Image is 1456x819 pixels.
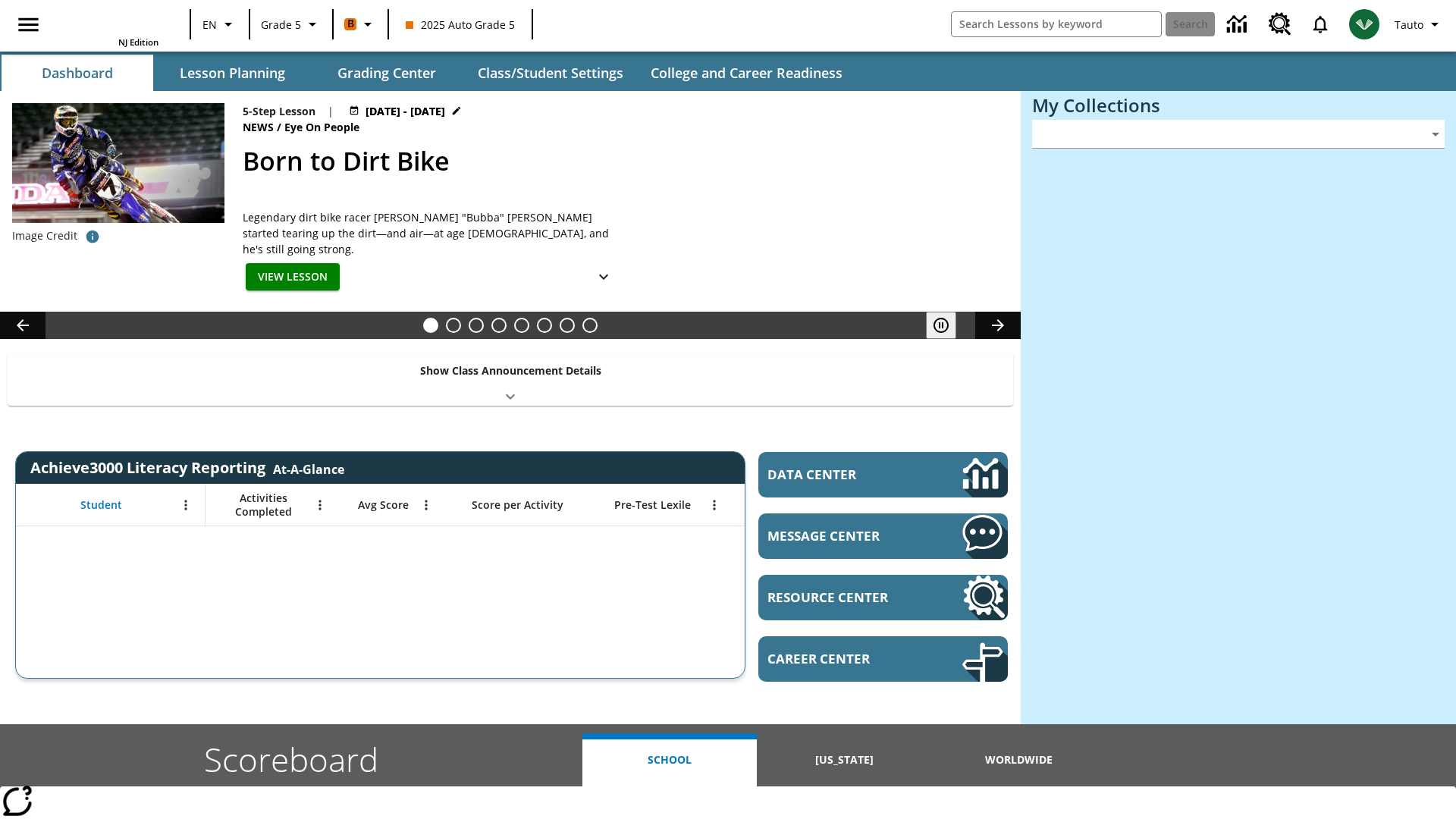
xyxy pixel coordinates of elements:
button: Slide 7 Making a Difference for the Planet [560,318,575,333]
input: search field [952,12,1161,36]
span: EN [202,17,217,33]
div: Pause [926,312,971,339]
button: View Lesson [246,263,340,291]
button: College and Career Readiness [639,55,855,91]
h3: My Collections [1032,95,1445,116]
span: News [243,119,277,136]
button: Lesson carousel, Next [975,312,1021,339]
span: | [328,103,334,119]
span: Avg Score [358,498,409,512]
button: Grading Center [311,55,463,91]
img: Motocross racer James Stewart flies through the air on his dirt bike. [12,103,224,223]
span: Student [80,498,122,512]
button: Pause [926,312,956,339]
button: Worldwide [932,733,1106,786]
button: Select a new avatar [1340,5,1389,44]
p: Show Class Announcement Details [420,362,601,378]
span: Score per Activity [472,498,563,512]
button: Open side menu [6,2,51,47]
div: Show Class Announcement Details [8,353,1013,406]
button: Slide 8 Sleepless in the Animal Kingdom [582,318,598,333]
span: Eye On People [284,119,362,136]
button: Slide 6 Career Lesson [537,318,552,333]
button: Dashboard [2,55,153,91]
span: Achieve3000 Literacy Reporting [30,457,344,478]
a: Data Center [1218,4,1260,45]
button: Open Menu [703,494,726,516]
span: [DATE] - [DATE] [366,103,445,119]
div: Home [60,5,158,48]
a: Home [60,6,158,36]
button: Open Menu [415,494,438,516]
button: Show Details [588,263,619,291]
button: Slide 1 Born to Dirt Bike [423,318,438,333]
button: Open Menu [174,494,197,516]
button: Class/Student Settings [466,55,635,91]
p: Image Credit [12,228,77,243]
div: At-A-Glance [273,458,344,478]
span: Legendary dirt bike racer James "Bubba" Stewart started tearing up the dirt—and air—at age 4, and... [243,209,622,257]
p: 5-Step Lesson [243,103,315,119]
span: 2025 Auto Grade 5 [406,17,515,33]
button: Open Menu [309,494,331,516]
div: Legendary dirt bike racer [PERSON_NAME] "Bubba" [PERSON_NAME] started tearing up the dirt—and air... [243,209,622,257]
button: Credit: Rick Scuteri/AP Images [77,223,108,250]
span: Career Center [767,650,917,667]
span: Activities Completed [213,491,313,519]
span: Grade 5 [261,17,301,33]
a: Career Center [758,636,1008,682]
span: Resource Center [767,588,917,606]
button: Aug 26 - Aug 26 Choose Dates [346,103,465,119]
button: Slide 4 One Idea, Lots of Hard Work [491,318,507,333]
span: / [277,120,281,134]
a: Notifications [1301,5,1340,44]
h2: Born to Dirt Bike [243,142,1003,180]
button: [US_STATE] [757,733,931,786]
a: Data Center [758,452,1008,497]
a: Message Center [758,513,1008,559]
span: Message Center [767,527,917,544]
a: Resource Center, Will open in new tab [758,575,1008,620]
span: Tauto [1395,17,1423,33]
span: Pre-Test Lexile [614,498,691,512]
button: Profile/Settings [1389,11,1450,38]
span: NJ Edition [118,36,158,48]
button: Boost Class color is orange. Change class color [338,11,383,38]
button: Slide 5 Pre-release lesson [514,318,529,333]
button: Grade: Grade 5, Select a grade [255,11,328,38]
span: Data Center [767,466,911,483]
button: Language: EN, Select a language [196,11,244,38]
span: B [347,14,354,33]
button: Slide 3 What's the Big Idea? [469,318,484,333]
a: Resource Center, Will open in new tab [1260,4,1301,45]
button: School [582,733,757,786]
img: avatar image [1349,9,1379,39]
button: Lesson Planning [156,55,308,91]
button: Slide 2 Cars of the Future? [446,318,461,333]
